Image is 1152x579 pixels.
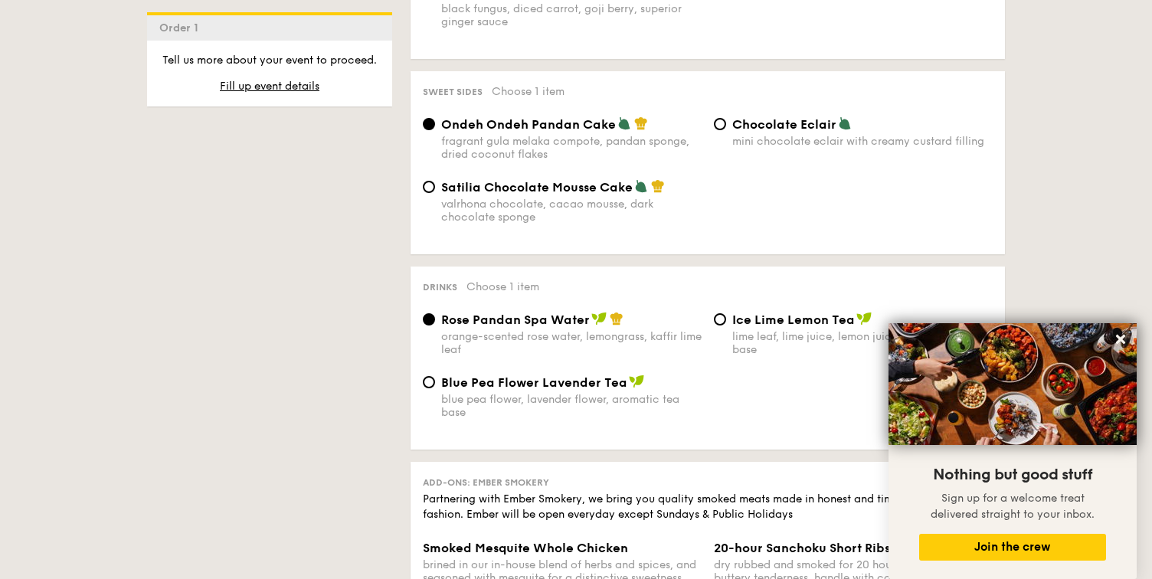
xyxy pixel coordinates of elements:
[441,375,627,390] span: Blue Pea Flower Lavender Tea
[856,312,872,325] img: icon-vegan.f8ff3823.svg
[423,541,628,555] span: Smoked Mesquite Whole Chicken
[617,116,631,130] img: icon-vegetarian.fe4039eb.svg
[441,2,702,28] div: black fungus, diced carrot, goji berry, superior ginger sauce
[423,87,483,97] span: Sweet sides
[441,135,702,161] div: fragrant gula melaka compote, pandan sponge, dried coconut flakes
[466,280,539,293] span: Choose 1 item
[732,117,836,132] span: Chocolate Eclair
[714,118,726,130] input: Chocolate Eclairmini chocolate eclair with creamy custard filling
[838,116,852,130] img: icon-vegetarian.fe4039eb.svg
[441,393,702,419] div: blue pea flower, lavender flower, aromatic tea base
[732,312,855,327] span: Ice Lime Lemon Tea
[441,117,616,132] span: Ondeh Ondeh Pandan Cake
[610,312,623,325] img: icon-chef-hat.a58ddaea.svg
[441,330,702,356] div: orange-scented rose water, lemongrass, kaffir lime leaf
[732,135,993,148] div: mini chocolate eclair with creamy custard filling
[629,375,644,388] img: icon-vegan.f8ff3823.svg
[441,312,590,327] span: Rose Pandan Spa Water
[423,181,435,193] input: Satilia Chocolate Mousse Cakevalrhona chocolate, cacao mousse, dark chocolate sponge
[423,282,457,293] span: Drinks
[159,53,380,68] p: Tell us more about your event to proceed.
[931,492,1095,521] span: Sign up for a welcome treat delivered straight to your inbox.
[423,376,435,388] input: Blue Pea Flower Lavender Teablue pea flower, lavender flower, aromatic tea base
[159,21,205,34] span: Order 1
[492,85,565,98] span: Choose 1 item
[1108,327,1133,352] button: Close
[732,330,993,356] div: lime leaf, lime juice, lemon juice, aromatic tea base
[714,313,726,325] input: Ice Lime Lemon Tealime leaf, lime juice, lemon juice, aromatic tea base
[634,116,648,130] img: icon-chef-hat.a58ddaea.svg
[220,80,319,93] span: Fill up event details
[651,179,665,193] img: icon-chef-hat.a58ddaea.svg
[919,534,1106,561] button: Join the crew
[441,198,702,224] div: valrhona chocolate, cacao mousse, dark chocolate sponge
[423,492,993,522] div: Partnering with Ember Smokery, we bring you quality smoked meats made in honest and time-honoured...
[889,323,1137,445] img: DSC07876-Edit02-Large.jpeg
[591,312,607,325] img: icon-vegan.f8ff3823.svg
[714,541,938,555] span: 20-hour Sanchoku Short Ribs (3 Ribs)
[423,313,435,325] input: Rose Pandan Spa Waterorange-scented rose water, lemongrass, kaffir lime leaf
[933,466,1092,484] span: Nothing but good stuff
[423,118,435,130] input: Ondeh Ondeh Pandan Cakefragrant gula melaka compote, pandan sponge, dried coconut flakes
[423,477,549,488] span: Add-ons: Ember Smokery
[634,179,648,193] img: icon-vegetarian.fe4039eb.svg
[441,180,633,195] span: Satilia Chocolate Mousse Cake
